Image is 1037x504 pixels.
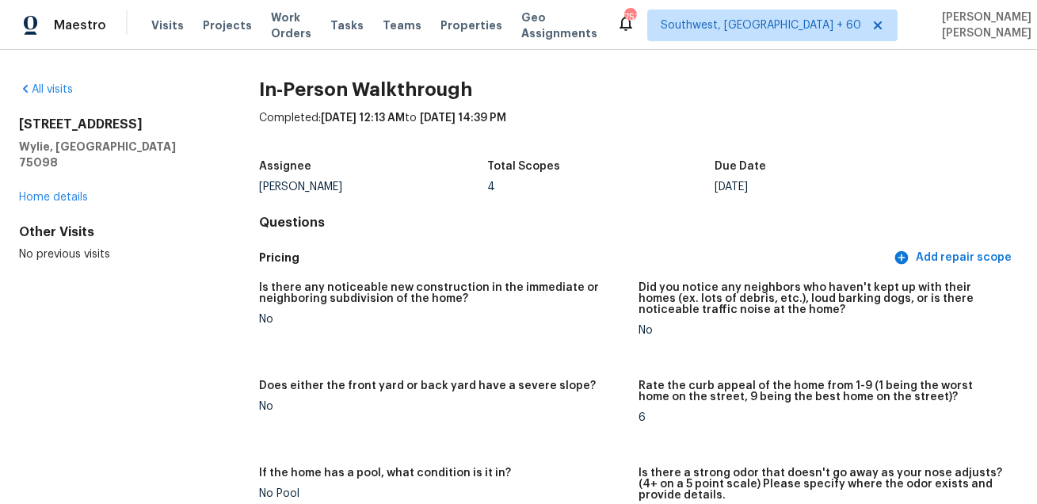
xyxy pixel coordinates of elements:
h5: Did you notice any neighbors who haven't kept up with their homes (ex. lots of debris, etc.), lou... [639,282,1005,315]
h2: [STREET_ADDRESS] [19,116,208,132]
h4: Questions [259,215,1018,231]
span: No previous visits [19,249,110,260]
h5: Wylie, [GEOGRAPHIC_DATA] 75098 [19,139,208,170]
div: [DATE] [715,181,942,193]
div: 6 [639,412,1005,423]
div: [PERSON_NAME] [259,181,486,193]
h5: Rate the curb appeal of the home from 1-9 (1 being the worst home on the street, 9 being the best... [639,380,1005,403]
h5: Pricing [259,250,890,266]
div: 4 [487,181,715,193]
h5: Is there any noticeable new construction in the immediate or neighboring subdivision of the home? [259,282,626,304]
span: Geo Assignments [521,10,597,41]
h5: Assignee [259,161,311,172]
span: Tasks [330,20,364,31]
a: Home details [19,192,88,203]
div: Completed: to [259,110,1018,151]
div: No [259,314,626,325]
h5: Does either the front yard or back yard have a severe slope? [259,380,596,391]
div: No [639,325,1005,336]
button: Add repair scope [890,243,1018,273]
a: All visits [19,84,73,95]
h5: Is there a strong odor that doesn't go away as your nose adjusts? (4+ on a 5 point scale) Please ... [639,468,1005,501]
span: Projects [203,17,252,33]
div: No Pool [259,488,626,499]
h2: In-Person Walkthrough [259,82,1018,97]
span: [PERSON_NAME] [PERSON_NAME] [936,10,1031,41]
span: [DATE] 12:13 AM [321,113,405,124]
h5: Total Scopes [487,161,560,172]
span: Teams [383,17,421,33]
span: Properties [440,17,502,33]
div: 753 [624,10,635,25]
h5: If the home has a pool, what condition is it in? [259,468,511,479]
span: Visits [151,17,184,33]
span: Maestro [54,17,106,33]
span: Southwest, [GEOGRAPHIC_DATA] + 60 [661,17,861,33]
h5: Due Date [715,161,766,172]
span: Work Orders [271,10,311,41]
div: No [259,401,626,412]
div: Other Visits [19,224,208,240]
span: Add repair scope [897,248,1012,268]
span: [DATE] 14:39 PM [420,113,506,124]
